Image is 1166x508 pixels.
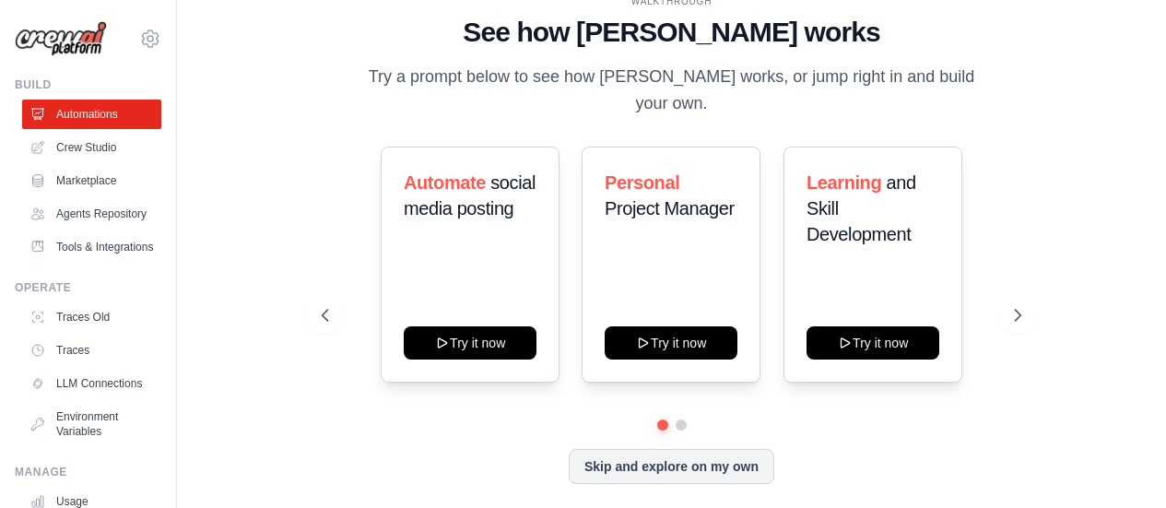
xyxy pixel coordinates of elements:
img: Logo [15,21,107,56]
div: Manage [15,465,161,479]
a: Environment Variables [22,402,161,446]
a: Agents Repository [22,199,161,229]
a: LLM Connections [22,369,161,398]
a: Traces [22,336,161,365]
span: Learning [807,172,881,193]
a: Crew Studio [22,133,161,162]
span: and Skill Development [807,172,916,244]
a: Marketplace [22,166,161,195]
a: Tools & Integrations [22,232,161,262]
div: Build [15,77,161,92]
p: Try a prompt below to see how [PERSON_NAME] works, or jump right in and build your own. [362,64,982,118]
div: Operate [15,280,161,295]
button: Try it now [404,326,536,360]
button: Try it now [807,326,939,360]
button: Skip and explore on my own [569,449,774,484]
span: Personal [605,172,679,193]
h1: See how [PERSON_NAME] works [322,16,1021,49]
a: Traces Old [22,302,161,332]
span: social media posting [404,172,536,219]
a: Automations [22,100,161,129]
span: Automate [404,172,486,193]
button: Try it now [605,326,737,360]
span: Project Manager [605,198,735,219]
